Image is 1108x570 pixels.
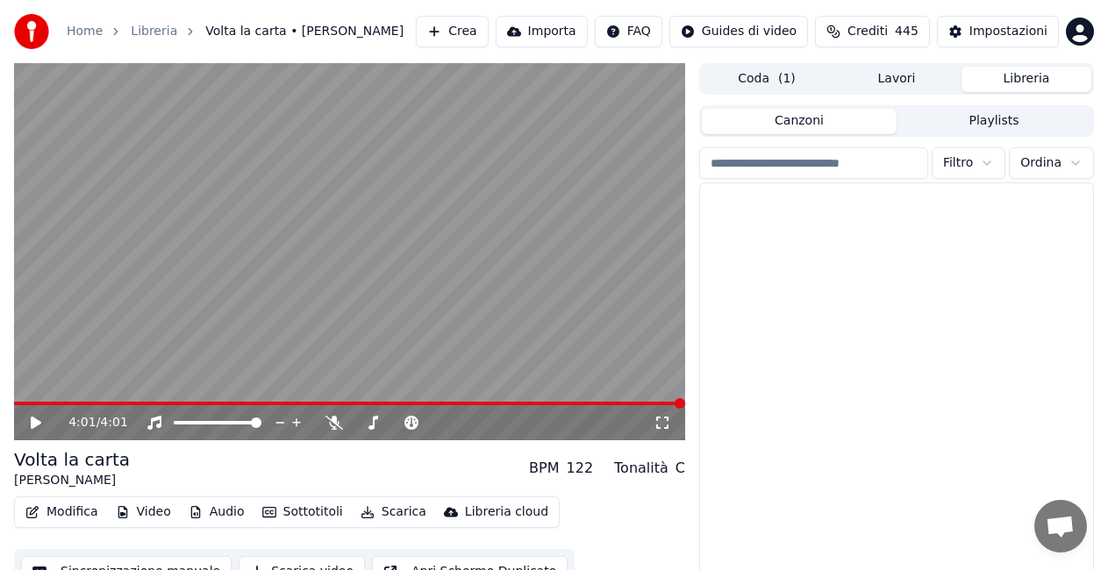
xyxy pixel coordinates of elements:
button: Coda [702,67,832,92]
div: [PERSON_NAME] [14,472,130,489]
button: Lavori [832,67,961,92]
div: BPM [529,458,559,479]
span: 4:01 [100,414,127,431]
span: Ordina [1020,154,1062,172]
div: Impostazioni [969,23,1047,40]
div: C [676,458,685,479]
button: Playlists [897,109,1091,134]
button: Libreria [961,67,1091,92]
div: Libreria cloud [465,503,548,521]
div: 122 [567,458,594,479]
span: ( 1 ) [778,70,796,88]
a: Home [67,23,103,40]
button: Audio [182,500,252,524]
nav: breadcrumb [67,23,404,40]
div: Volta la carta [14,447,130,472]
span: Volta la carta • [PERSON_NAME] [205,23,404,40]
button: FAQ [595,16,662,47]
button: Scarica [354,500,433,524]
button: Sottotitoli [255,500,350,524]
button: Crea [416,16,488,47]
div: / [68,414,111,431]
button: Modifica [18,500,105,524]
button: Canzoni [702,109,897,134]
button: Importa [496,16,588,47]
span: 445 [895,23,919,40]
button: Crediti445 [815,16,930,47]
div: Aprire la chat [1034,500,1087,552]
img: youka [14,14,49,49]
span: Crediti [847,23,888,40]
span: 4:01 [68,414,96,431]
button: Impostazioni [937,16,1059,47]
button: Guides di video [669,16,808,47]
span: Filtro [943,154,973,172]
a: Libreria [131,23,177,40]
div: Tonalità [614,458,668,479]
button: Video [109,500,178,524]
